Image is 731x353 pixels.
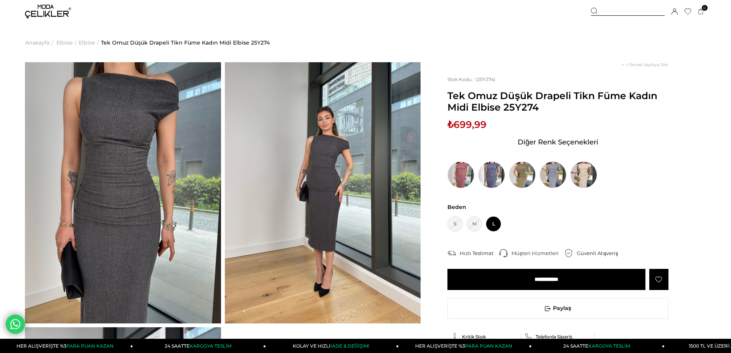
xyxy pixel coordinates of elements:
[447,216,463,232] span: S
[330,343,369,349] span: İADE & DEĞİŞİM!
[462,334,486,340] span: Kritik Stok
[465,343,512,349] span: PARA PUAN KAZAN
[532,339,665,353] a: 24 SAATTEKARGOYA TESLİM
[225,62,421,323] img: Tikn elbise 25Y274
[79,23,101,62] li: >
[577,250,624,257] div: Güvenli Alışveriş
[499,249,508,257] img: call-center.png
[447,204,668,210] span: Beden
[588,343,630,349] span: KARGOYA TESLİM
[564,249,573,257] img: security.png
[447,161,474,188] img: Tek Omuz Düşük Drapeli Tikn Bordo Kadın Midi Elbise 25Y274
[448,298,668,318] span: Paylaş
[518,136,598,148] span: Diğer Renk Seçenekleri
[622,62,668,67] a: < < Önceki Sayfaya Dön
[190,343,231,349] span: KARGOYA TESLİM
[25,62,221,323] img: Tikn elbise 25Y274
[536,334,572,340] span: Telefonla Sipariş
[56,23,79,62] li: >
[512,250,564,257] div: Müşteri Hizmetleri
[447,249,456,257] img: shipping.png
[570,161,597,188] img: Tek Omuz Düşük Drapeli Tikn Krem Kadın Midi Elbise 25Y274
[447,76,476,82] span: Stok Kodu
[702,5,708,11] span: 0
[25,23,50,62] a: Anasayfa
[447,119,487,130] span: ₺699,99
[525,333,591,340] a: Telefonla Sipariş
[447,76,495,82] span: (25Y274)
[25,5,71,18] img: logo
[266,339,399,353] a: KOLAY VE HIZLIİADE & DEĞİŞİM!
[467,216,482,232] span: M
[133,339,266,353] a: 24 SAATTEKARGOYA TESLİM
[399,339,531,353] a: HER ALIŞVERİŞTE %3PARA PUAN KAZAN
[447,90,668,113] span: Tek Omuz Düşük Drapeli Tikn Füme Kadın Midi Elbise 25Y274
[509,161,536,188] img: Tek Omuz Düşük Drapeli Tikn Haki Kadın Midi Elbise 25Y274
[649,269,668,290] a: Favorilere Ekle
[56,23,73,62] a: Elbise
[79,23,95,62] a: Elbise
[460,250,499,257] div: Hızlı Teslimat
[25,23,55,62] li: >
[101,23,270,62] a: Tek Omuz Düşük Drapeli Tikn Füme Kadın Midi Elbise 25Y274
[486,216,501,232] span: L
[451,333,517,340] a: Kritik Stok
[540,161,566,188] img: Tek Omuz Düşük Drapeli Tikn Mavi Kadın Midi Elbise 25Y274
[66,343,114,349] span: PARA PUAN KAZAN
[698,9,704,15] a: 0
[478,161,505,188] img: Tek Omuz Düşük Drapeli Tikn İndigo Kadın Midi Elbise 25Y274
